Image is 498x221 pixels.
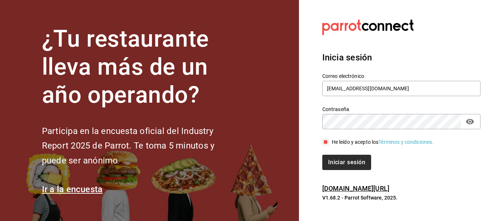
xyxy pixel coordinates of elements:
[322,194,481,201] p: V1.68.2 - Parrot Software, 2025.
[378,139,433,145] a: Términos y condiciones.
[322,51,481,64] h3: Inicia sesión
[42,25,239,109] h1: ¿Tu restaurante lleva más de un año operando?
[322,107,481,112] label: Contraseña
[322,155,371,170] button: Iniciar sesión
[42,124,239,168] h2: Participa en la encuesta oficial del Industry Report 2025 de Parrot. Te toma 5 minutos y puede se...
[464,115,476,128] button: passwordField
[322,74,481,79] label: Correo electrónico
[322,81,481,96] input: Ingresa tu correo electrónico
[42,184,103,194] a: Ir a la encuesta
[332,138,434,146] div: He leído y acepto los
[322,185,389,192] a: [DOMAIN_NAME][URL]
